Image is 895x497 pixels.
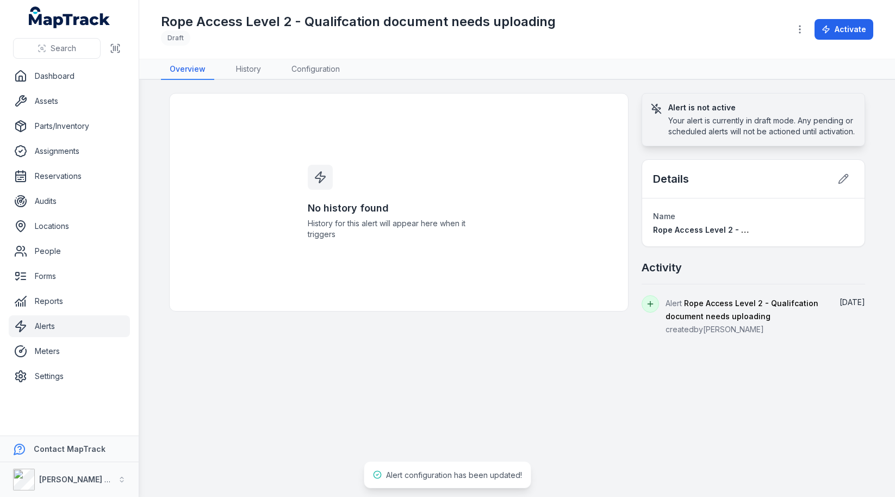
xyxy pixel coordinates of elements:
a: Locations [9,215,130,237]
span: Alert created by [PERSON_NAME] [666,299,818,334]
a: Dashboard [9,65,130,87]
a: Forms [9,265,130,287]
button: Search [13,38,101,59]
a: Settings [9,365,130,387]
a: Assets [9,90,130,112]
h1: Rope Access Level 2 - Qualifcation document needs uploading [161,13,556,30]
div: Draft [161,30,190,46]
a: Parts/Inventory [9,115,130,137]
a: Alerts [9,315,130,337]
strong: [PERSON_NAME] Asset Maintenance [39,475,179,484]
span: [DATE] [840,297,865,307]
span: History for this alert will appear here when it triggers [308,218,490,240]
span: Rope Access Level 2 - Qualifcation document needs uploading [666,299,818,321]
span: Name [653,212,675,221]
a: Configuration [283,59,349,80]
h2: Details [653,171,689,187]
button: Activate [815,19,873,40]
a: People [9,240,130,262]
a: MapTrack [29,7,110,28]
span: Search [51,43,76,54]
a: History [227,59,270,80]
h3: No history found [308,201,490,216]
a: Audits [9,190,130,212]
a: Assignments [9,140,130,162]
h2: Activity [642,260,682,275]
div: Your alert is currently in draft mode. Any pending or scheduled alerts will not be actioned until... [668,115,856,137]
a: Overview [161,59,214,80]
span: Alert configuration has been updated! [386,470,522,480]
h3: Alert is not active [668,102,856,113]
a: Reports [9,290,130,312]
a: Reservations [9,165,130,187]
time: 14/10/2025, 10:39:06 am [840,297,865,307]
strong: Contact MapTrack [34,444,105,453]
a: Meters [9,340,130,362]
